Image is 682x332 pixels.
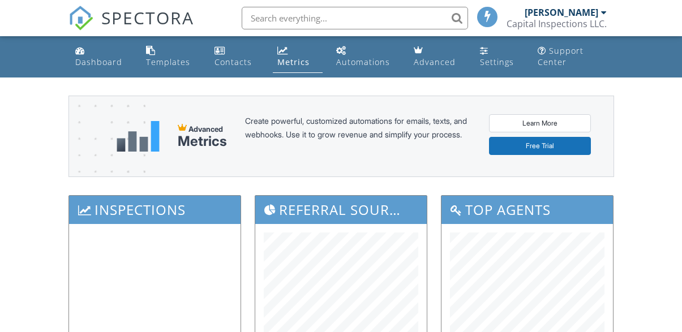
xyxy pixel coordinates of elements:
div: Support Center [538,45,584,67]
div: Templates [146,57,190,67]
a: Dashboard [71,41,132,73]
a: Learn More [489,114,591,132]
img: advanced-banner-bg-f6ff0eecfa0ee76150a1dea9fec4b49f333892f74bc19f1b897a312d7a1b2ff3.png [69,96,145,221]
h3: Referral Sources [255,196,427,223]
a: Settings [475,41,525,73]
a: SPECTORA [68,15,194,39]
a: Advanced [409,41,466,73]
div: Dashboard [75,57,122,67]
div: [PERSON_NAME] [525,7,598,18]
div: Metrics [178,133,227,149]
div: Capital Inspections LLC. [507,18,607,29]
span: SPECTORA [101,6,194,29]
div: Metrics [277,57,310,67]
a: Support Center [533,41,611,73]
h3: Inspections [69,196,241,223]
div: Settings [480,57,514,67]
a: Contacts [210,41,264,73]
a: Automations (Basic) [332,41,400,73]
a: Templates [141,41,201,73]
div: Create powerful, customized automations for emails, texts, and webhooks. Use it to grow revenue a... [245,114,471,158]
img: metrics-aadfce2e17a16c02574e7fc40e4d6b8174baaf19895a402c862ea781aae8ef5b.svg [117,121,160,152]
img: The Best Home Inspection Software - Spectora [68,6,93,31]
span: Advanced [188,124,223,133]
div: Advanced [414,57,456,67]
a: Metrics [273,41,323,73]
h3: Top Agents [441,196,613,223]
div: Automations [336,57,390,67]
input: Search everything... [242,7,468,29]
div: Contacts [215,57,252,67]
a: Free Trial [489,137,591,155]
